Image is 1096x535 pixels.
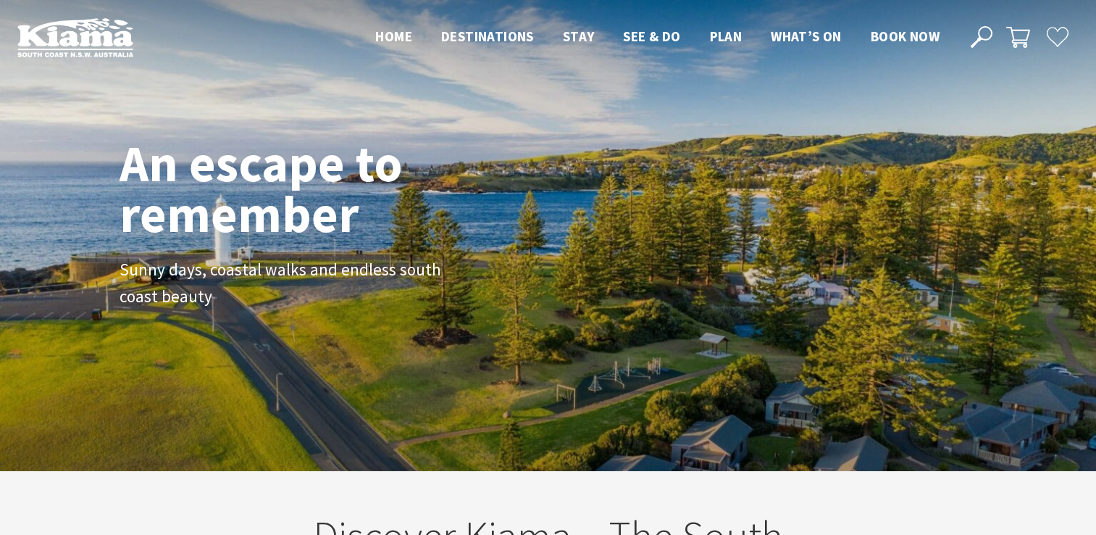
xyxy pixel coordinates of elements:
[710,28,742,45] span: Plan
[120,257,445,310] p: Sunny days, coastal walks and endless south coast beauty
[361,25,954,49] nav: Main Menu
[623,28,680,45] span: See & Do
[771,28,842,45] span: What’s On
[441,28,534,45] span: Destinations
[563,28,595,45] span: Stay
[120,138,518,239] h1: An escape to remember
[17,17,133,57] img: Kiama Logo
[871,28,940,45] span: Book now
[375,28,412,45] span: Home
